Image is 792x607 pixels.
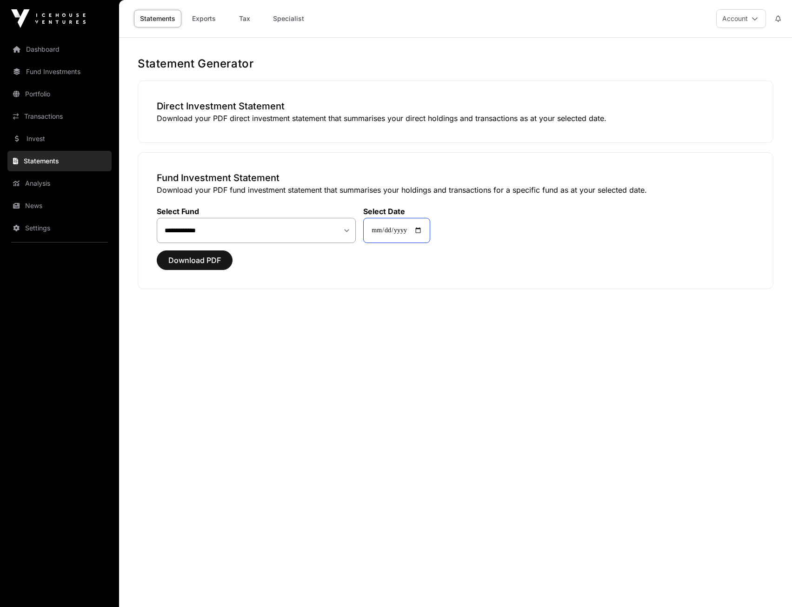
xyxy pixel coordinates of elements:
a: Dashboard [7,39,112,60]
p: Download your PDF fund investment statement that summarises your holdings and transactions for a ... [157,184,754,196]
a: Transactions [7,106,112,127]
img: Icehouse Ventures Logo [11,9,86,28]
h3: Direct Investment Statement [157,100,754,113]
label: Select Fund [157,207,356,216]
a: Statements [134,10,181,27]
button: Download PDF [157,250,233,270]
a: Portfolio [7,84,112,104]
h3: Fund Investment Statement [157,171,754,184]
p: Download your PDF direct investment statement that summarises your direct holdings and transactio... [157,113,754,124]
button: Account [716,9,766,28]
label: Select Date [363,207,430,216]
a: Fund Investments [7,61,112,82]
a: News [7,196,112,216]
span: Download PDF [168,255,221,266]
a: Statements [7,151,112,171]
a: Invest [7,128,112,149]
a: Exports [185,10,222,27]
a: Tax [226,10,263,27]
a: Specialist [267,10,310,27]
a: Analysis [7,173,112,194]
a: Download PDF [157,260,233,269]
iframe: Chat Widget [745,562,792,607]
a: Settings [7,218,112,238]
h1: Statement Generator [138,56,773,71]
